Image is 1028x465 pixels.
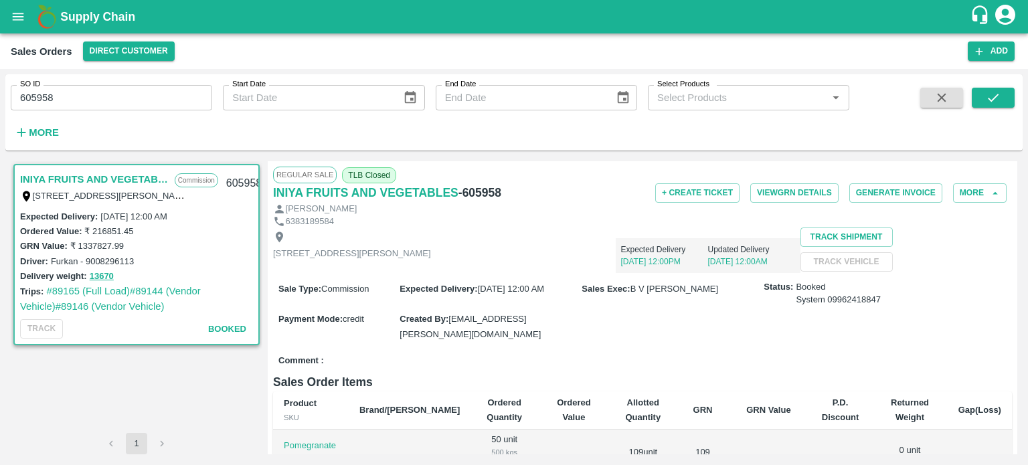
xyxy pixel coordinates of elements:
button: Generate Invoice [849,183,942,203]
nav: pagination navigation [98,433,175,454]
label: Delivery weight: [20,271,87,281]
span: TLB Closed [342,167,396,183]
input: End Date [436,85,605,110]
strong: More [29,127,59,138]
span: [DATE] 12:00 AM [478,284,544,294]
button: ViewGRN Details [750,183,839,203]
b: Allotted Quantity [625,397,661,422]
span: [EMAIL_ADDRESS][PERSON_NAME][DOMAIN_NAME] [400,314,541,339]
p: Expected Delivery [621,244,708,256]
button: More [953,183,1007,203]
b: P.D. Discount [822,397,859,422]
button: + Create Ticket [655,183,740,203]
label: [DATE] 12:00 AM [100,211,167,221]
div: ₹ 0 [819,452,862,465]
button: page 1 [126,433,147,454]
b: GRN Value [746,405,790,415]
p: 6383189584 [286,215,334,228]
h6: Sales Order Items [273,373,1012,391]
a: INIYA FRUITS AND VEGETABLES [20,171,168,188]
p: [PERSON_NAME] [286,203,357,215]
a: #89146 (Vendor Vehicle) [56,301,165,312]
button: More [11,121,62,144]
button: Select DC [83,41,175,61]
label: SO ID [20,79,40,90]
label: Ordered Value: [20,226,82,236]
span: Booked [208,324,246,334]
div: Sales Orders [11,43,72,60]
b: Brand/[PERSON_NAME] [359,405,460,415]
b: Ordered Value [557,397,591,422]
button: Track Shipment [800,227,893,247]
label: Expected Delivery : [400,284,477,294]
p: Pomegranate [284,440,338,452]
div: customer-support [970,5,993,29]
span: credit [343,314,364,324]
label: Status: [764,281,793,294]
p: [STREET_ADDRESS][PERSON_NAME] [273,248,431,260]
a: Supply Chain [60,7,970,26]
label: Created By : [400,314,448,324]
b: GRN [693,405,713,415]
a: INIYA FRUITS AND VEGETABLES [273,183,458,202]
label: Driver: [20,256,48,266]
label: [STREET_ADDRESS][PERSON_NAME] [33,190,191,201]
button: Choose date [610,85,636,110]
label: Start Date [232,79,266,90]
label: GRN Value: [20,241,68,251]
input: Start Date [223,85,392,110]
label: Sale Type : [278,284,321,294]
input: Select Products [652,89,823,106]
button: Open [827,89,845,106]
label: Payment Mode : [278,314,343,324]
img: logo [33,3,60,30]
button: open drawer [3,1,33,32]
a: #89144 (Vendor Vehicle) [20,286,201,311]
button: Choose date [398,85,423,110]
a: #89165 (Full Load) [46,286,130,296]
label: Trips: [20,286,44,296]
p: [DATE] 12:00AM [708,256,795,268]
label: Select Products [657,79,709,90]
label: Comment : [278,355,324,367]
div: account of current user [993,3,1017,31]
span: B V [PERSON_NAME] [630,284,718,294]
button: Add [968,41,1015,61]
span: Commission [321,284,369,294]
p: Updated Delivery [708,244,795,256]
b: Ordered Quantity [487,397,522,422]
b: Supply Chain [60,10,135,23]
label: ₹ 216851.45 [84,226,133,236]
b: Returned Weight [891,397,929,422]
label: End Date [445,79,476,90]
div: 605958 [218,168,270,199]
label: Expected Delivery : [20,211,98,221]
span: Booked [796,281,881,306]
label: ₹ 1337827.99 [70,241,124,251]
label: Sales Exec : [582,284,630,294]
span: Regular Sale [273,167,337,183]
h6: - 605958 [458,183,501,202]
b: Gap(Loss) [958,405,1001,415]
div: SKU [284,411,338,424]
button: 13670 [90,269,114,284]
b: Product [284,398,317,408]
div: System 09962418847 [796,294,881,306]
p: Commission [175,173,218,187]
input: Enter SO ID [11,85,212,110]
label: Furkan - 9008296113 [51,256,134,266]
p: [DATE] 12:00PM [621,256,708,268]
